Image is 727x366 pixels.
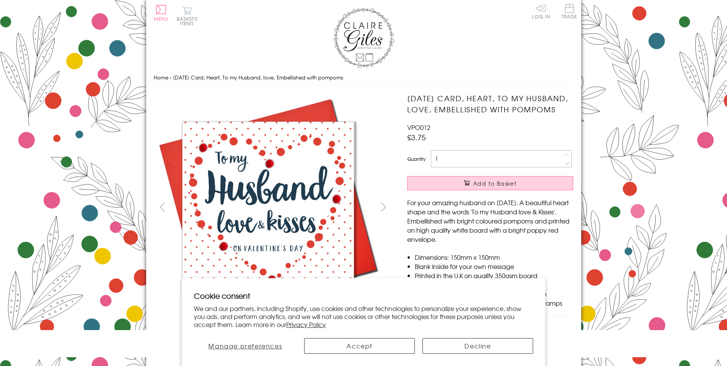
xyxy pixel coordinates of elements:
[407,198,573,244] p: For your amazing husband on [DATE]. A beautiful heart shape and the words 'To my Husband love & K...
[170,74,171,81] span: ›
[407,155,426,162] label: Quantity
[415,253,573,262] li: Dimensions: 150mm x 150mm
[208,341,282,350] span: Manage preferences
[304,338,415,354] button: Accept
[154,5,169,21] button: Menu
[422,338,533,354] button: Decline
[407,132,426,143] span: £3.75
[194,338,297,354] button: Manage preferences
[407,93,573,115] h1: [DATE] Card, Heart, To my Husband, love, Embellished with pompoms
[407,176,573,190] button: Add to Basket
[415,262,573,271] li: Blank inside for your own message
[532,4,550,19] a: Log In
[154,74,168,81] a: Home
[173,74,343,81] span: [DATE] Card, Heart, To my Husband, love, Embellished with pompoms
[333,8,394,68] img: Claire Giles Greetings Cards
[177,6,198,26] button: Basket0 items
[561,4,577,19] span: Trade
[415,271,573,280] li: Printed in the U.K on quality 350gsm board
[407,123,430,132] span: VPO012
[473,180,517,187] span: Add to Basket
[180,15,198,27] span: 0 items
[153,93,382,322] img: Valentine's Day Card, Heart, To my Husband, love, Embellished with pompoms
[194,290,533,301] h2: Cookie consent
[154,198,171,215] button: prev
[561,4,577,20] a: Trade
[154,70,574,86] nav: breadcrumbs
[392,93,621,322] img: Valentine's Day Card, Heart, To my Husband, love, Embellished with pompoms
[154,15,169,22] span: Menu
[194,304,533,328] p: We and our partners, including Shopify, use cookies and other technologies to personalize your ex...
[286,320,326,329] a: Privacy Policy
[375,198,392,215] button: next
